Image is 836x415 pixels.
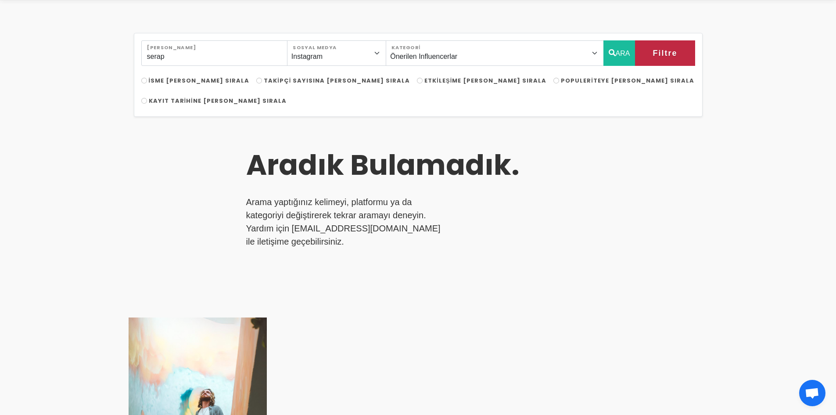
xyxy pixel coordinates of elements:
[635,40,695,66] button: Filtre
[264,76,410,85] span: Takipçi Sayısına [PERSON_NAME] Sırala
[553,78,559,83] input: Populeriteye [PERSON_NAME] Sırala
[149,97,287,105] span: Kayıt Tarihine [PERSON_NAME] Sırala
[424,76,546,85] span: Etkileşime [PERSON_NAME] Sırala
[141,40,287,66] input: Search..
[149,76,250,85] span: İsme [PERSON_NAME] Sırala
[653,46,677,61] span: Filtre
[561,76,694,85] span: Populeriteye [PERSON_NAME] Sırala
[141,98,147,104] input: Kayıt Tarihine [PERSON_NAME] Sırala
[799,380,825,406] a: Açık sohbet
[246,195,445,248] p: Arama yaptığınız kelimeyi, platformu ya da kategoriyi değiştirerek tekrar aramayı deneyin. Yardım...
[603,40,635,66] button: ARA
[141,78,147,83] input: İsme [PERSON_NAME] Sırala
[256,78,262,83] input: Takipçi Sayısına [PERSON_NAME] Sırala
[417,78,423,83] input: Etkileşime [PERSON_NAME] Sırala
[246,148,577,182] h3: Aradık Bulamadık.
